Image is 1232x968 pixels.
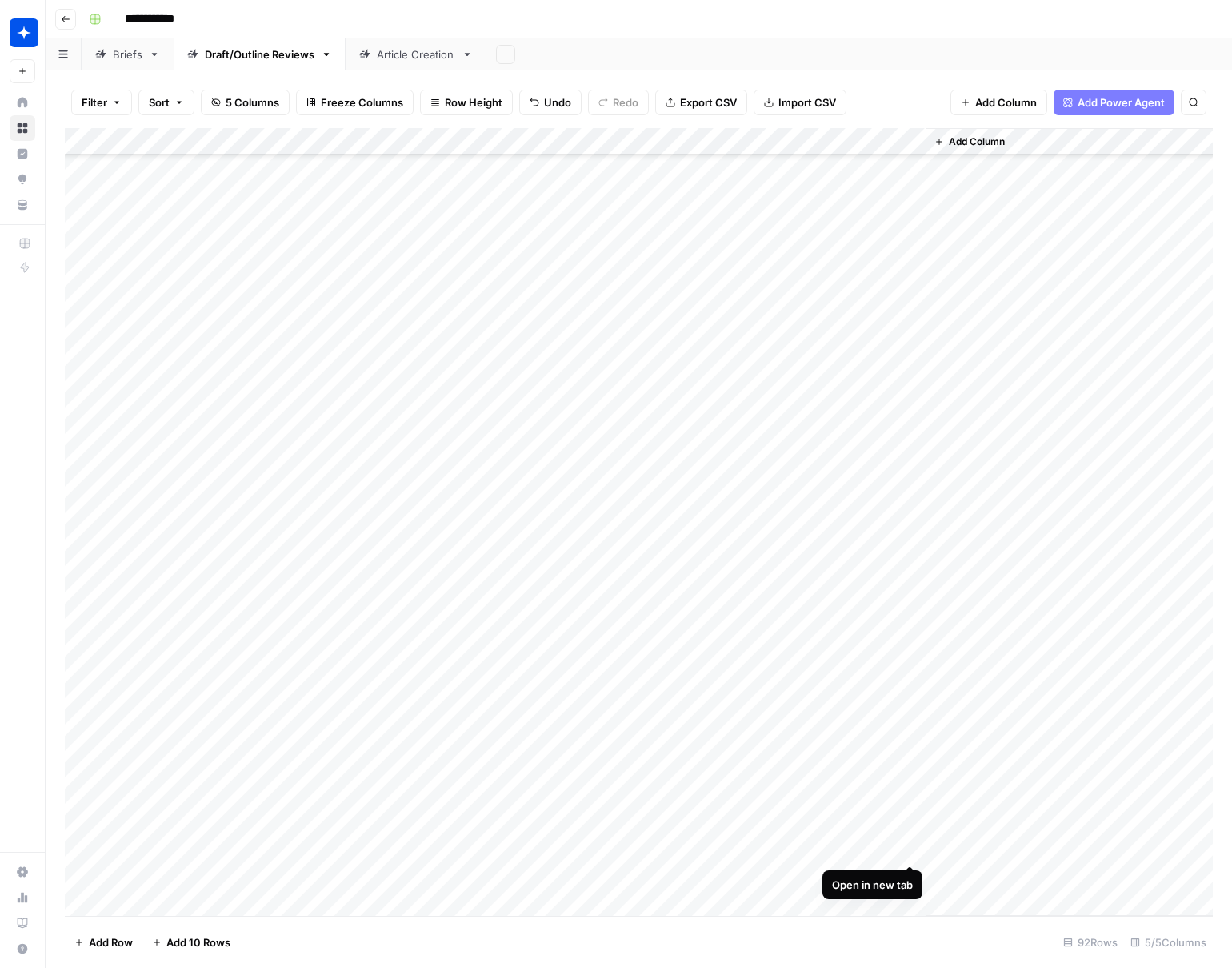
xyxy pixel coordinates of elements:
[166,934,230,950] span: Add 10 Rows
[778,94,836,110] span: Import CSV
[832,877,913,893] div: Open in new tab
[71,90,132,115] button: Filter
[519,90,582,115] button: Undo
[89,934,133,950] span: Add Row
[82,94,107,110] span: Filter
[680,94,737,110] span: Export CSV
[138,90,194,115] button: Sort
[949,135,1005,149] span: Add Column
[201,90,290,115] button: 5 Columns
[10,910,35,936] a: Learning Hub
[149,94,170,110] span: Sort
[296,90,414,115] button: Freeze Columns
[10,859,35,885] a: Settings
[445,94,502,110] span: Row Height
[420,90,513,115] button: Row Height
[377,46,455,62] div: Article Creation
[10,885,35,910] a: Usage
[113,46,142,62] div: Briefs
[613,94,638,110] span: Redo
[655,90,747,115] button: Export CSV
[10,90,35,115] a: Home
[544,94,571,110] span: Undo
[174,38,346,70] a: Draft/Outline Reviews
[1054,90,1174,115] button: Add Power Agent
[928,131,1011,152] button: Add Column
[142,930,240,955] button: Add 10 Rows
[10,192,35,218] a: Your Data
[205,46,314,62] div: Draft/Outline Reviews
[10,13,35,53] button: Workspace: Wiz
[226,94,279,110] span: 5 Columns
[346,38,486,70] a: Article Creation
[975,94,1037,110] span: Add Column
[10,18,38,47] img: Wiz Logo
[588,90,649,115] button: Redo
[10,936,35,962] button: Help + Support
[10,115,35,141] a: Browse
[10,141,35,167] a: Insights
[1124,930,1213,955] div: 5/5 Columns
[65,930,142,955] button: Add Row
[10,167,35,192] a: Opportunities
[321,94,403,110] span: Freeze Columns
[950,90,1047,115] button: Add Column
[82,38,174,70] a: Briefs
[754,90,846,115] button: Import CSV
[1057,930,1124,955] div: 92 Rows
[1078,94,1165,110] span: Add Power Agent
